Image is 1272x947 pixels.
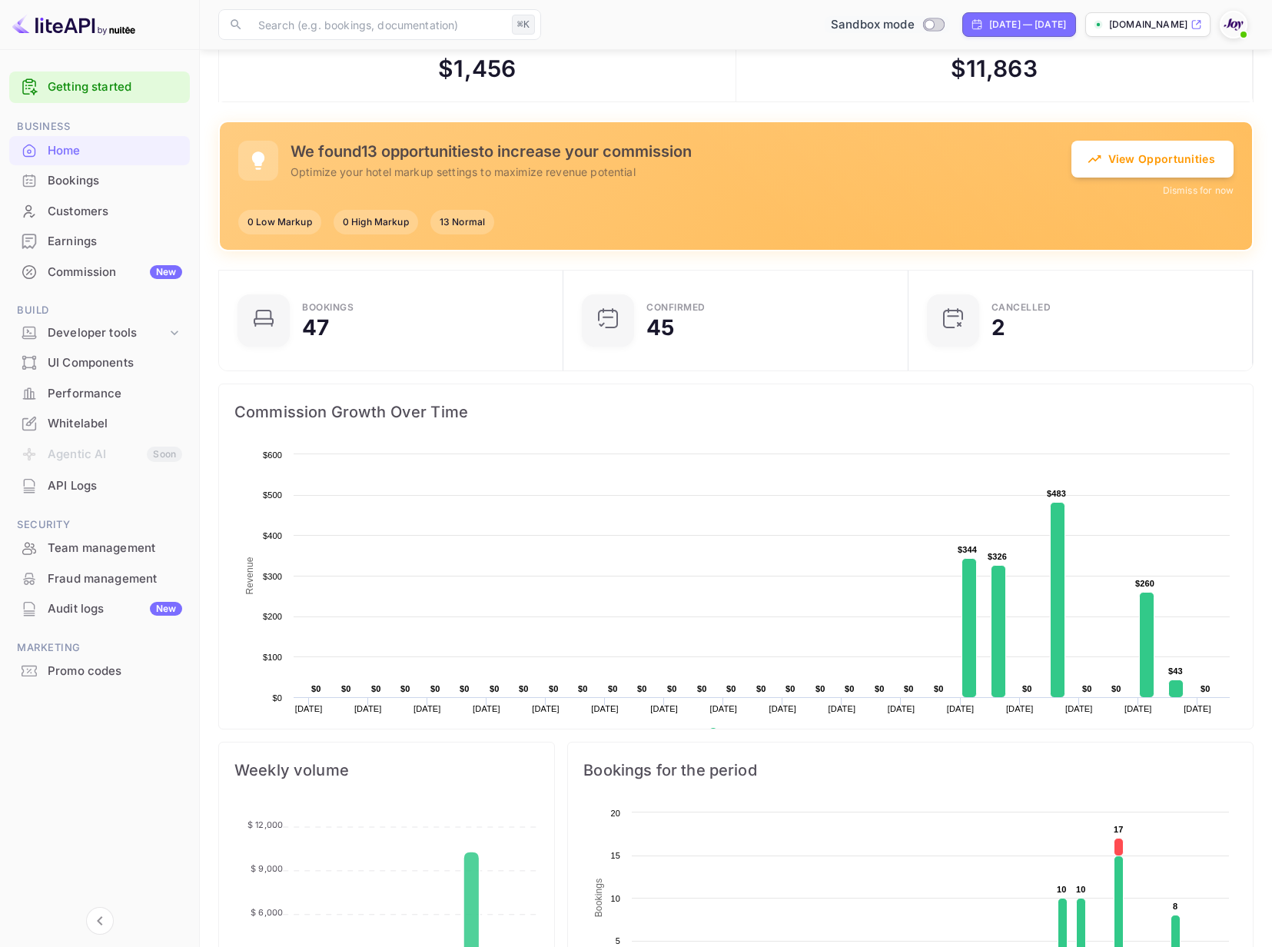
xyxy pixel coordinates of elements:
[12,12,135,37] img: LiteAPI logo
[756,684,766,693] text: $0
[263,572,282,581] text: $300
[9,71,190,103] div: Getting started
[611,809,621,818] text: 20
[234,758,539,783] span: Weekly volume
[637,684,647,693] text: $0
[272,693,282,703] text: $0
[473,704,500,713] text: [DATE]
[591,704,619,713] text: [DATE]
[1173,902,1177,911] text: 8
[988,552,1007,561] text: $326
[86,907,114,935] button: Collapse navigation
[9,533,190,563] div: Team management
[150,265,182,279] div: New
[490,684,500,693] text: $0
[947,704,975,713] text: [DATE]
[48,570,182,588] div: Fraud management
[831,16,915,34] span: Sandbox mode
[48,142,182,160] div: Home
[512,15,535,35] div: ⌘K
[1022,684,1032,693] text: $0
[9,379,190,407] a: Performance
[263,653,282,662] text: $100
[9,197,190,227] div: Customers
[9,409,190,437] a: Whitelabel
[785,684,795,693] text: $0
[1114,825,1124,834] text: 17
[875,684,885,693] text: $0
[1221,12,1246,37] img: With Joy
[611,894,621,903] text: 10
[904,684,914,693] text: $0
[9,227,190,255] a: Earnings
[244,557,255,594] text: Revenue
[991,317,1005,338] div: 2
[646,317,674,338] div: 45
[532,704,560,713] text: [DATE]
[430,684,440,693] text: $0
[9,258,190,286] a: CommissionNew
[9,166,190,196] div: Bookings
[9,320,190,347] div: Developer tools
[9,594,190,624] div: Audit logsNew
[578,684,588,693] text: $0
[291,142,1071,161] h5: We found 13 opportunities to increase your commission
[1184,704,1211,713] text: [DATE]
[9,136,190,166] div: Home
[9,594,190,623] a: Audit logsNew
[251,907,283,918] tspan: $ 6,000
[263,612,282,621] text: $200
[9,471,190,501] div: API Logs
[845,684,855,693] text: $0
[9,136,190,164] a: Home
[1168,666,1183,676] text: $43
[251,863,283,874] tspan: $ 9,000
[1109,18,1187,32] p: [DOMAIN_NAME]
[295,704,323,713] text: [DATE]
[583,758,1237,783] span: Bookings for the period
[48,233,182,251] div: Earnings
[934,684,944,693] text: $0
[958,545,978,554] text: $344
[9,379,190,409] div: Performance
[1047,489,1066,498] text: $483
[9,656,190,686] div: Promo codes
[9,656,190,685] a: Promo codes
[989,18,1066,32] div: [DATE] — [DATE]
[769,704,797,713] text: [DATE]
[1163,184,1234,198] button: Dismiss for now
[400,684,410,693] text: $0
[951,52,1038,86] div: $ 11,863
[460,684,470,693] text: $0
[48,78,182,96] a: Getting started
[249,9,506,40] input: Search (e.g. bookings, documentation)
[697,684,707,693] text: $0
[238,215,321,229] span: 0 Low Markup
[9,118,190,135] span: Business
[263,450,282,460] text: $600
[1065,704,1093,713] text: [DATE]
[549,684,559,693] text: $0
[48,415,182,433] div: Whitelabel
[48,600,182,618] div: Audit logs
[9,409,190,439] div: Whitelabel
[291,164,1071,180] p: Optimize your hotel markup settings to maximize revenue potential
[9,471,190,500] a: API Logs
[1006,704,1034,713] text: [DATE]
[1135,579,1154,588] text: $260
[611,851,621,860] text: 15
[263,531,282,540] text: $400
[9,166,190,194] a: Bookings
[48,540,182,557] div: Team management
[341,684,351,693] text: $0
[1111,684,1121,693] text: $0
[646,303,706,312] div: Confirmed
[825,16,950,34] div: Switch to Production mode
[1201,684,1211,693] text: $0
[48,477,182,495] div: API Logs
[48,264,182,281] div: Commission
[888,704,915,713] text: [DATE]
[247,819,283,830] tspan: $ 12,000
[9,564,190,593] a: Fraud management
[9,197,190,225] a: Customers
